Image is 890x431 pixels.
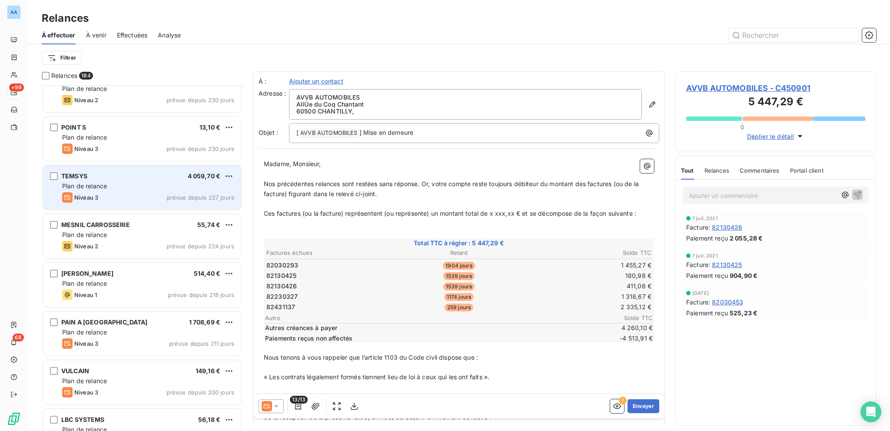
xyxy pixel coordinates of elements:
[199,124,220,131] span: 13,10 €
[74,97,98,104] span: Niveau 2
[264,160,321,167] span: Madame, Monsieur,
[167,194,234,201] span: prévue depuis 227 jours
[79,72,93,80] span: 184
[266,271,296,280] span: 82130425
[686,271,728,280] span: Paiement reçu
[74,243,98,250] span: Niveau 2
[42,85,242,431] div: grid
[686,82,865,94] span: AVVB AUTOMOBILES - C450901
[158,31,181,40] span: Analyse
[166,97,234,104] span: prévue depuis 230 jours
[61,124,86,131] span: POINT S
[265,314,601,321] span: Autre
[194,270,220,277] span: 514,40 €
[62,280,107,287] span: Plan de relance
[443,283,475,291] span: 1539 jours
[692,216,718,221] span: 7 juil. 2021
[169,340,234,347] span: prévue depuis 211 jours
[168,291,234,298] span: prévue depuis 218 jours
[265,334,599,343] span: Paiements reçus non affectés
[628,399,659,413] button: Envoyer
[296,129,299,136] span: [
[264,180,641,197] span: Nos précédentes relances sont restées sans réponse. Or, votre compte reste toujours débiteur du m...
[601,314,653,321] span: Solde TTC
[259,129,278,136] span: Objet :
[62,231,107,238] span: Plan de relance
[266,261,298,270] span: 82030293
[86,31,106,40] span: À venir
[730,234,763,243] span: 2 055,28 €
[296,108,634,115] p: 60500 CHANTILLY ,
[524,302,652,312] td: 2 335,12 €
[42,10,89,26] h3: Relances
[196,367,220,374] span: 149,16 €
[730,308,757,317] span: 525,23 €
[730,271,757,280] span: 904,90 €
[61,221,130,228] span: MESNIL CARROSSERIE
[686,260,710,269] span: Facture :
[681,167,694,174] span: Tout
[686,297,710,307] span: Facture :
[7,412,21,426] img: Logo LeanPay
[266,248,394,257] th: Factures échues
[524,271,652,281] td: 180,98 €
[686,94,865,111] h3: 5 447,29 €
[747,132,794,141] span: Déplier le détail
[264,393,654,421] span: A notre connaissance aucun litige ne s’oppose à ce paiement. En conséquence, nous vous mettons en...
[188,172,221,180] span: 4 059,70 €
[264,373,489,381] span: « Les contrats légalement formés tiennent lieu de loi à ceux qui les ont faits ».
[290,396,308,404] span: 13/13
[74,194,98,201] span: Niveau 3
[601,334,653,343] span: -4 513,91 €
[117,31,148,40] span: Effectuées
[42,51,82,65] button: Filtrer
[712,297,743,307] span: 82030453
[62,182,107,190] span: Plan de relance
[741,124,744,130] span: 0
[712,223,742,232] span: 82130426
[443,262,475,270] span: 1904 jours
[265,239,653,247] span: Total TTC à régler : 5 447,29 €
[42,31,76,40] span: À effectuer
[198,416,220,423] span: 56,18 €
[299,128,359,138] span: AVVB AUTOMOBILES
[296,101,634,108] p: AllÚe du Coq Chantant
[62,134,107,141] span: Plan de relance
[395,248,523,257] th: Retard
[692,291,709,296] span: [DATE]
[74,291,97,298] span: Niveau 1
[686,234,728,243] span: Paiement reçu
[443,272,475,280] span: 1539 jours
[686,223,710,232] span: Facture :
[704,167,729,174] span: Relances
[74,389,98,396] span: Niveau 3
[51,71,77,80] span: Relances
[62,328,107,336] span: Plan de relance
[61,367,89,374] span: VULCAIN
[266,292,298,301] span: 82230327
[445,304,473,311] span: 259 jours
[74,340,98,347] span: Niveau 3
[189,318,221,326] span: 1 708,69 €
[524,292,652,301] td: 1 318,67 €
[265,324,599,332] span: Autres créances à payer
[744,131,807,141] button: Déplier le détail
[524,248,652,257] th: Solde TTC
[359,129,414,136] span: ] Mise en demeure
[61,318,148,326] span: PAIN A [GEOGRAPHIC_DATA]
[62,377,107,384] span: Plan de relance
[61,270,113,277] span: [PERSON_NAME]
[62,85,107,92] span: Plan de relance
[296,94,634,101] p: AVVB AUTOMOBILES
[712,260,742,269] span: 82130425
[740,167,780,174] span: Commentaires
[61,172,87,180] span: TEMSYS
[790,167,824,174] span: Portail client
[444,293,474,301] span: 1174 jours
[166,145,234,152] span: prévue depuis 230 jours
[692,253,718,258] span: 7 juil. 2021
[601,324,653,332] span: 4 260,10 €
[7,5,21,19] div: AA
[74,145,98,152] span: Niveau 3
[9,84,24,91] span: +99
